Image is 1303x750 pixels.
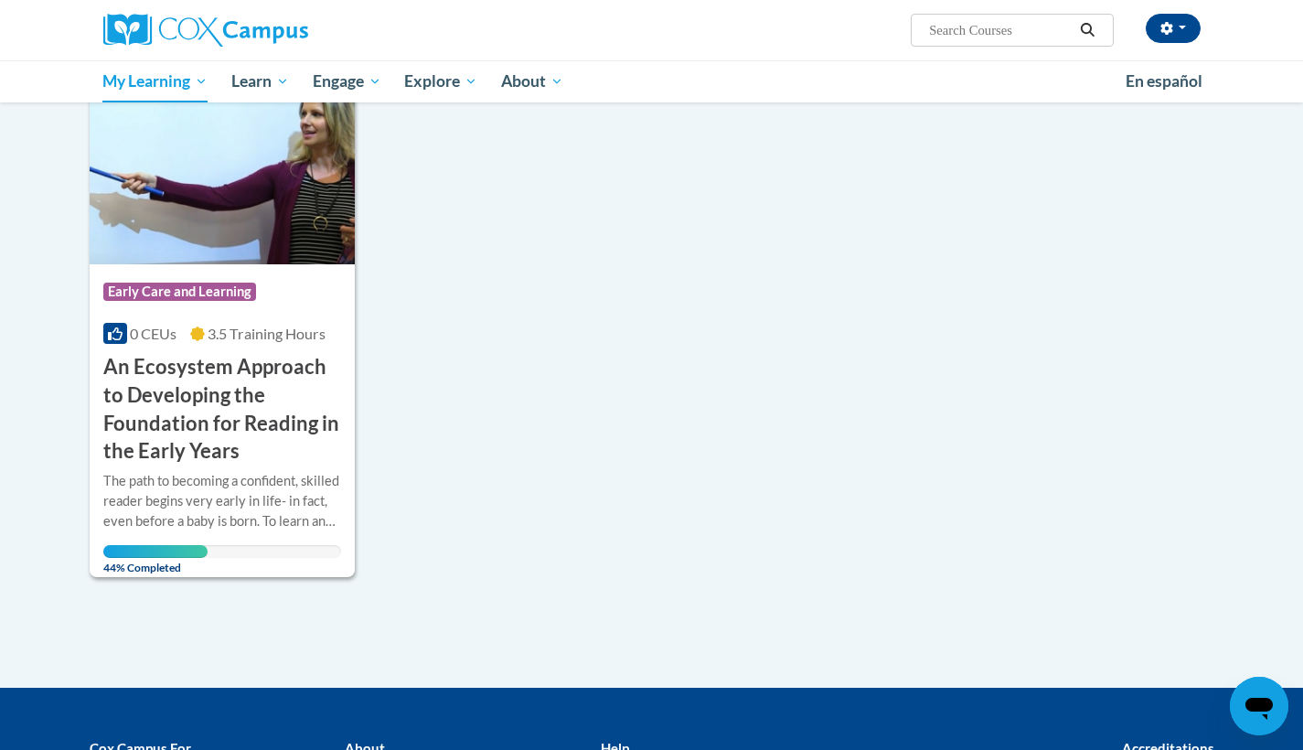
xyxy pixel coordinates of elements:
img: Course Logo [90,78,356,264]
input: Search Courses [927,19,1073,41]
a: Learn [219,60,301,102]
h3: An Ecosystem Approach to Developing the Foundation for Reading in the Early Years [103,353,342,466]
a: Explore [392,60,489,102]
span: Engage [313,70,381,92]
span: 0 CEUs [130,325,176,342]
span: Learn [231,70,289,92]
div: The path to becoming a confident, skilled reader begins very early in life- in fact, even before ... [103,471,342,531]
span: My Learning [102,70,208,92]
span: Explore [404,70,477,92]
a: Course LogoEarly Care and Learning0 CEUs3.5 Training Hours An Ecosystem Approach to Developing th... [90,78,356,577]
img: Cox Campus [103,14,308,47]
a: Engage [301,60,393,102]
span: Early Care and Learning [103,283,256,301]
a: En español [1114,62,1214,101]
iframe: Button to launch messaging window [1230,677,1288,735]
span: 3.5 Training Hours [208,325,326,342]
span: En español [1126,71,1202,91]
button: Search [1073,19,1101,41]
a: My Learning [91,60,220,102]
span: 44% Completed [103,545,208,574]
a: Cox Campus [103,14,451,47]
button: Account Settings [1146,14,1201,43]
div: Your progress [103,545,208,558]
a: About [489,60,575,102]
div: Main menu [76,60,1228,102]
span: About [501,70,563,92]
